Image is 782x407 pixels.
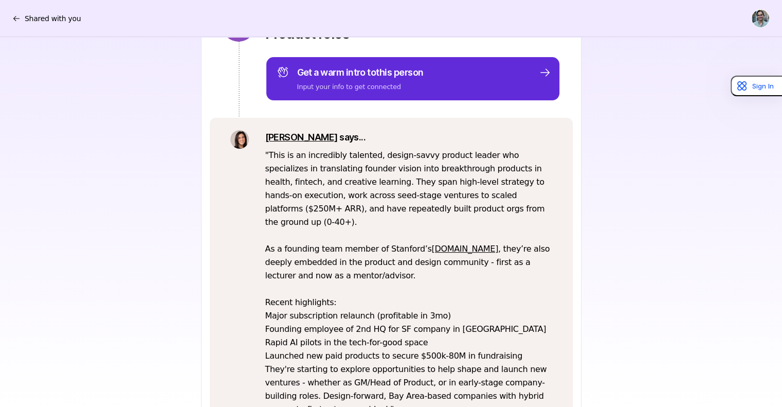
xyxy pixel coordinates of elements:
span: to this person [367,67,423,78]
a: [DOMAIN_NAME] [431,244,498,254]
button: Jake Moross [751,9,770,28]
p: Senior Product Leader interested in GM / New Product roles [265,9,560,42]
img: Jake Moross [752,10,769,27]
img: 71d7b91d_d7cb_43b4_a7ea_a9b2f2cc6e03.jpg [230,130,249,149]
p: says... [265,130,552,145]
p: Shared with you [25,12,81,25]
p: Input your info to get connected [297,82,424,92]
p: Get a warm intro [297,65,424,80]
a: [PERSON_NAME] [265,132,338,143]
